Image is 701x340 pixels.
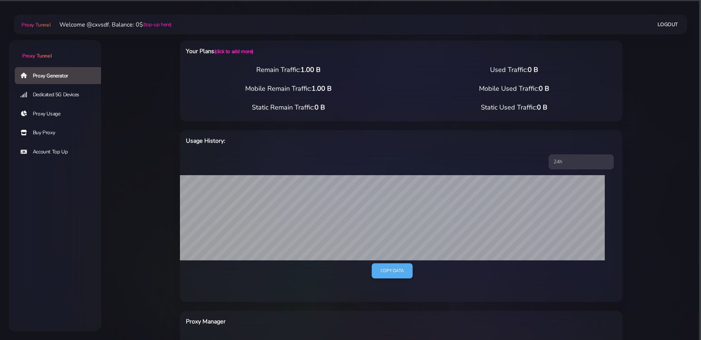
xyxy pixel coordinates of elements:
[401,84,627,94] div: Mobile Used Traffic:
[51,20,171,29] li: Welcome @cxvsdf. Balance: 0$
[186,317,433,326] h6: Proxy Manager
[537,103,547,112] span: 0 B
[372,263,413,278] a: Copy data
[143,21,171,28] a: (top-up here)
[21,21,51,28] span: Proxy Tunnel
[186,46,433,56] h6: Your Plans
[401,103,627,112] div: Static Used Traffic:
[15,67,107,84] a: Proxy Generator
[214,48,253,55] a: (click to add more)
[9,40,101,60] a: Proxy Tunnel
[176,65,401,75] div: Remain Traffic:
[15,105,107,122] a: Proxy Usage
[15,86,107,103] a: Dedicated 5G Devices
[186,136,433,146] h6: Usage History:
[539,84,549,93] span: 0 B
[592,219,692,331] iframe: Webchat Widget
[15,124,107,141] a: Buy Proxy
[301,65,320,74] span: 1.00 B
[20,19,51,31] a: Proxy Tunnel
[528,65,538,74] span: 0 B
[312,84,332,93] span: 1.00 B
[176,103,401,112] div: Static Remain Traffic:
[315,103,325,112] span: 0 B
[22,52,52,59] span: Proxy Tunnel
[176,84,401,94] div: Mobile Remain Traffic:
[15,143,107,160] a: Account Top Up
[657,18,678,31] a: Logout
[401,65,627,75] div: Used Traffic:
